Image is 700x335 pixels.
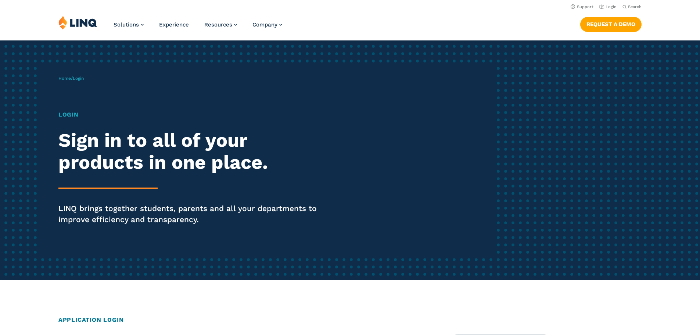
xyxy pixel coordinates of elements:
[580,15,642,32] nav: Button Navigation
[204,21,232,28] span: Resources
[159,21,189,28] a: Experience
[252,21,277,28] span: Company
[58,316,642,324] h2: Application Login
[628,4,642,9] span: Search
[58,129,328,174] h2: Sign in to all of your products in one place.
[58,110,328,119] h1: Login
[252,21,282,28] a: Company
[114,21,139,28] span: Solutions
[58,76,71,81] a: Home
[204,21,237,28] a: Resources
[599,4,617,9] a: Login
[58,203,328,225] p: LINQ brings together students, parents and all your departments to improve efficiency and transpa...
[580,17,642,32] a: Request a Demo
[58,15,97,29] img: LINQ | K‑12 Software
[58,76,84,81] span: /
[114,21,144,28] a: Solutions
[73,76,84,81] span: Login
[571,4,593,9] a: Support
[114,15,282,40] nav: Primary Navigation
[622,4,642,10] button: Open Search Bar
